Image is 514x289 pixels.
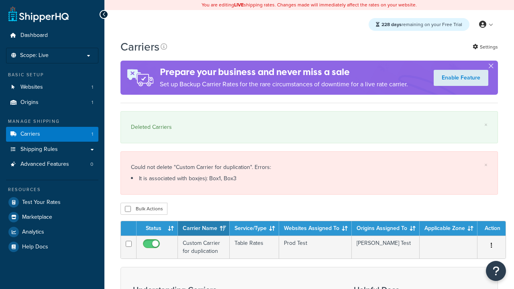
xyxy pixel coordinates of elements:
[484,122,487,128] a: ×
[420,221,477,236] th: Applicable Zone: activate to sort column ascending
[6,195,98,210] a: Test Your Rates
[92,99,93,106] span: 1
[8,6,69,22] a: ShipperHQ Home
[160,79,408,90] p: Set up Backup Carrier Rates for the rare circumstances of downtime for a live rate carrier.
[369,18,469,31] div: remaining on your Free Trial
[6,28,98,43] a: Dashboard
[92,131,93,138] span: 1
[6,157,98,172] li: Advanced Features
[22,199,61,206] span: Test Your Rates
[6,80,98,95] li: Websites
[473,41,498,53] a: Settings
[22,244,48,250] span: Help Docs
[352,221,420,236] th: Origins Assigned To: activate to sort column ascending
[6,95,98,110] a: Origins 1
[20,84,43,91] span: Websites
[178,236,230,258] td: Custom Carrier for duplication
[381,21,402,28] strong: 228 days
[279,236,352,258] td: Prod Test
[160,65,408,79] h4: Prepare your business and never miss a sale
[6,240,98,254] a: Help Docs
[178,221,230,236] th: Carrier Name: activate to sort column ascending
[120,203,167,215] button: Bulk Actions
[6,71,98,78] div: Basic Setup
[131,122,487,133] div: Deleted Carriers
[92,84,93,91] span: 1
[22,229,44,236] span: Analytics
[230,221,279,236] th: Service/Type: activate to sort column ascending
[6,127,98,142] a: Carriers 1
[20,99,39,106] span: Origins
[6,157,98,172] a: Advanced Features 0
[20,131,40,138] span: Carriers
[352,236,420,258] td: [PERSON_NAME] Test
[137,221,178,236] th: Status: activate to sort column ascending
[6,127,98,142] li: Carriers
[120,39,159,55] h1: Carriers
[234,1,244,8] b: LIVE
[434,70,488,86] a: Enable Feature
[90,161,93,168] span: 0
[6,225,98,239] a: Analytics
[20,161,69,168] span: Advanced Features
[6,186,98,193] div: Resources
[6,95,98,110] li: Origins
[6,142,98,157] a: Shipping Rules
[22,214,52,221] span: Marketplace
[6,118,98,125] div: Manage Shipping
[20,146,58,153] span: Shipping Rules
[120,61,160,95] img: ad-rules-rateshop-fe6ec290ccb7230408bd80ed9643f0289d75e0ffd9eb532fc0e269fcd187b520.png
[131,173,487,184] li: It is associated with box(es): Box1, Box3
[484,162,487,168] a: ×
[20,32,48,39] span: Dashboard
[131,162,487,184] div: Could not delete "Custom Carrier for duplication". Errors:
[6,80,98,95] a: Websites 1
[230,236,279,258] td: Table Rates
[486,261,506,281] button: Open Resource Center
[279,221,352,236] th: Websites Assigned To: activate to sort column ascending
[477,221,506,236] th: Action
[20,52,49,59] span: Scope: Live
[6,210,98,224] a: Marketplace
